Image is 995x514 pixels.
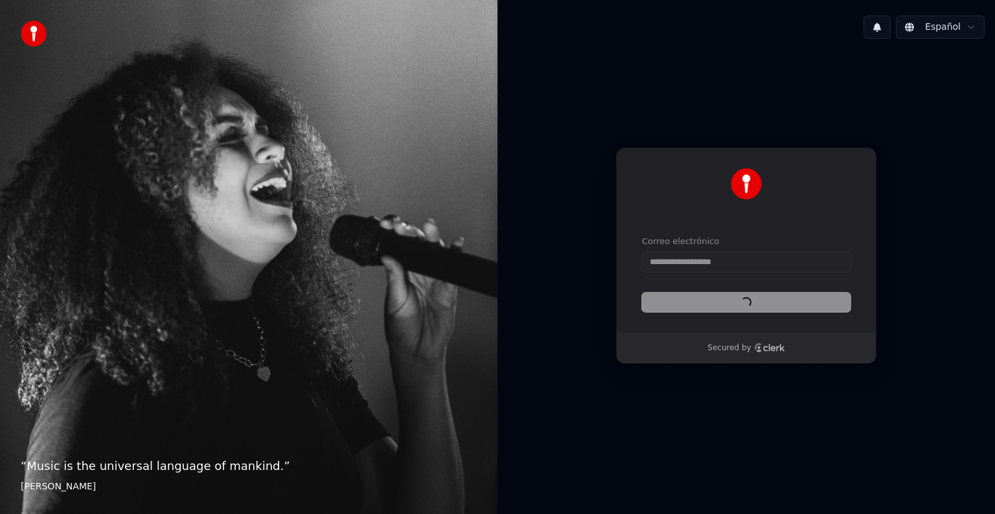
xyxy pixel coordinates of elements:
[21,480,477,493] footer: [PERSON_NAME]
[707,343,751,353] p: Secured by
[731,168,762,199] img: Youka
[21,21,47,47] img: youka
[21,457,477,475] p: “ Music is the universal language of mankind. ”
[754,343,785,352] a: Clerk logo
